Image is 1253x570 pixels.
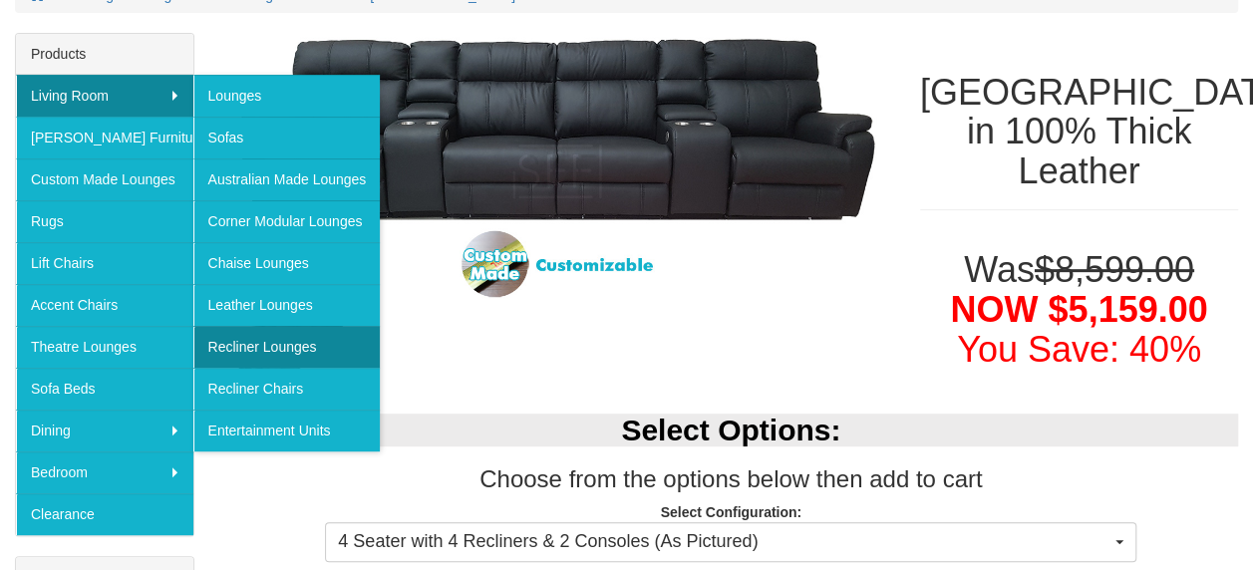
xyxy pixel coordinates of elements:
[1035,249,1194,290] del: $8,599.00
[193,284,381,326] a: Leather Lounges
[621,414,840,446] b: Select Options:
[193,75,381,117] a: Lounges
[193,117,381,158] a: Sofas
[16,75,193,117] a: Living Room
[16,200,193,242] a: Rugs
[325,522,1136,562] button: 4 Seater with 4 Recliners & 2 Consoles (As Pictured)
[950,289,1207,330] span: NOW $5,159.00
[16,451,193,493] a: Bedroom
[16,284,193,326] a: Accent Chairs
[660,504,801,520] strong: Select Configuration:
[16,158,193,200] a: Custom Made Lounges
[16,34,193,75] div: Products
[957,329,1201,370] font: You Save: 40%
[224,466,1239,492] h3: Choose from the options below then add to cart
[193,158,381,200] a: Australian Made Lounges
[16,117,193,158] a: [PERSON_NAME] Furniture
[193,200,381,242] a: Corner Modular Lounges
[920,73,1238,191] h1: [GEOGRAPHIC_DATA] in 100% Thick Leather
[193,242,381,284] a: Chaise Lounges
[193,368,381,410] a: Recliner Chairs
[16,368,193,410] a: Sofa Beds
[16,410,193,451] a: Dining
[16,326,193,368] a: Theatre Lounges
[193,410,381,451] a: Entertainment Units
[920,250,1238,369] h1: Was
[16,493,193,535] a: Clearance
[16,242,193,284] a: Lift Chairs
[193,326,381,368] a: Recliner Lounges
[338,529,1110,555] span: 4 Seater with 4 Recliners & 2 Consoles (As Pictured)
